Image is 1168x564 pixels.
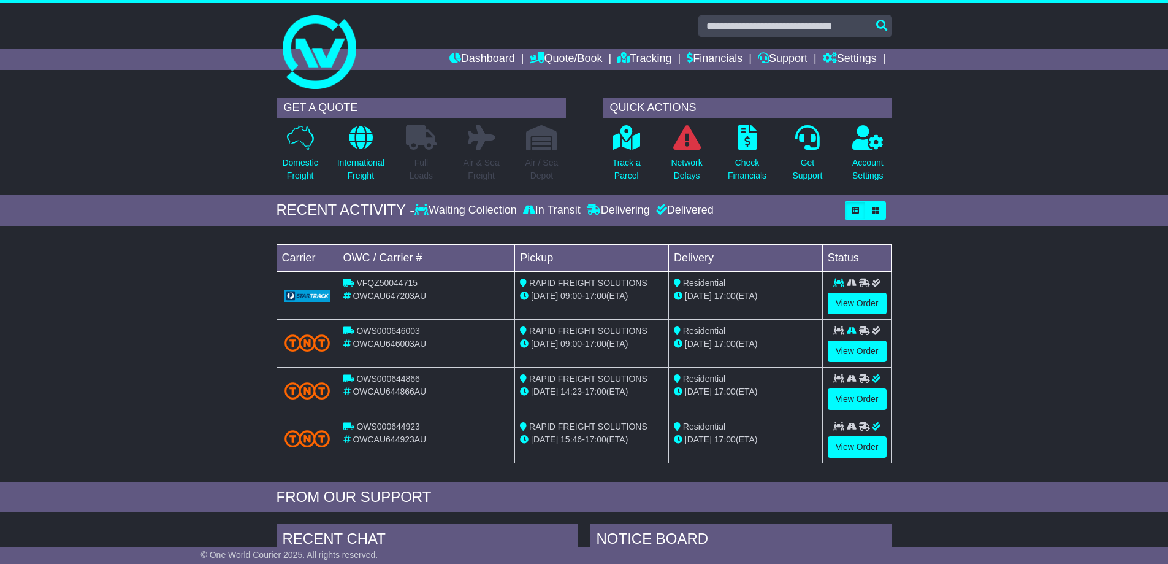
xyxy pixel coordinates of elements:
span: [DATE] [531,291,558,301]
div: (ETA) [674,433,817,446]
span: 17:00 [585,387,606,396]
td: Pickup [515,244,669,271]
p: Air / Sea Depot [525,156,559,182]
p: Account Settings [852,156,884,182]
p: Network Delays [671,156,702,182]
span: Residential [683,422,725,431]
span: 17:00 [714,291,736,301]
span: 17:00 [714,339,736,349]
span: RAPID FREIGHT SOLUTIONS [529,422,647,431]
span: Residential [683,326,725,336]
div: (ETA) [674,290,817,303]
div: QUICK ACTIONS [603,98,892,118]
a: View Order [828,436,887,458]
a: Tracking [617,49,671,70]
td: Status [822,244,891,271]
a: Dashboard [449,49,515,70]
span: OWCAU644866AU [353,387,426,396]
span: 14:23 [560,387,582,396]
span: OWCAU647203AU [353,291,426,301]
div: Delivering [584,204,653,217]
div: NOTICE BOARD [590,524,892,557]
a: Quote/Book [530,49,602,70]
p: Track a Parcel [613,156,641,182]
img: TNT_Domestic.png [284,382,330,399]
a: Financials [687,49,742,70]
span: [DATE] [685,435,712,444]
span: 17:00 [585,339,606,349]
p: Domestic Freight [282,156,318,182]
span: 09:00 [560,291,582,301]
p: Check Financials [728,156,766,182]
p: Get Support [792,156,822,182]
span: OWCAU644923AU [353,435,426,444]
div: Delivered [653,204,714,217]
span: 15:46 [560,435,582,444]
span: [DATE] [685,387,712,396]
div: - (ETA) [520,338,663,350]
span: 17:00 [714,387,736,396]
span: [DATE] [531,387,558,396]
a: View Order [828,293,887,314]
span: 17:00 [585,291,606,301]
span: RAPID FREIGHT SOLUTIONS [529,374,647,384]
span: 17:00 [585,435,606,444]
span: 09:00 [560,339,582,349]
span: Residential [683,374,725,384]
span: © One World Courier 2025. All rights reserved. [201,550,378,560]
div: - (ETA) [520,385,663,398]
p: Air & Sea Freight [464,156,500,182]
a: DomesticFreight [281,125,318,189]
span: [DATE] [531,339,558,349]
span: OWS000646003 [356,326,420,336]
span: 17:00 [714,435,736,444]
td: Delivery [668,244,822,271]
div: (ETA) [674,385,817,398]
span: [DATE] [531,435,558,444]
div: (ETA) [674,338,817,350]
a: CheckFinancials [727,125,767,189]
p: International Freight [337,156,384,182]
div: RECENT CHAT [277,524,578,557]
a: View Order [828,388,887,410]
a: GetSupport [792,125,823,189]
img: GetCarrierServiceLogo [284,290,330,302]
span: OWS000644923 [356,422,420,431]
a: View Order [828,341,887,362]
a: AccountSettings [852,125,884,189]
div: FROM OUR SUPPORT [277,489,892,506]
div: - (ETA) [520,433,663,446]
td: Carrier [277,244,338,271]
span: Residential [683,278,725,288]
span: RAPID FREIGHT SOLUTIONS [529,278,647,288]
span: OWCAU646003AU [353,339,426,349]
span: RAPID FREIGHT SOLUTIONS [529,326,647,336]
a: Track aParcel [612,125,641,189]
div: In Transit [520,204,584,217]
td: OWC / Carrier # [338,244,515,271]
a: NetworkDelays [670,125,703,189]
span: [DATE] [685,291,712,301]
img: TNT_Domestic.png [284,334,330,351]
a: Settings [823,49,877,70]
span: VFQZ50044715 [356,278,418,288]
div: GET A QUOTE [277,98,566,118]
div: Waiting Collection [414,204,519,217]
a: Support [758,49,807,70]
div: - (ETA) [520,290,663,303]
a: InternationalFreight [337,125,385,189]
img: TNT_Domestic.png [284,430,330,447]
span: [DATE] [685,339,712,349]
p: Full Loads [406,156,437,182]
span: OWS000644866 [356,374,420,384]
div: RECENT ACTIVITY - [277,201,415,219]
